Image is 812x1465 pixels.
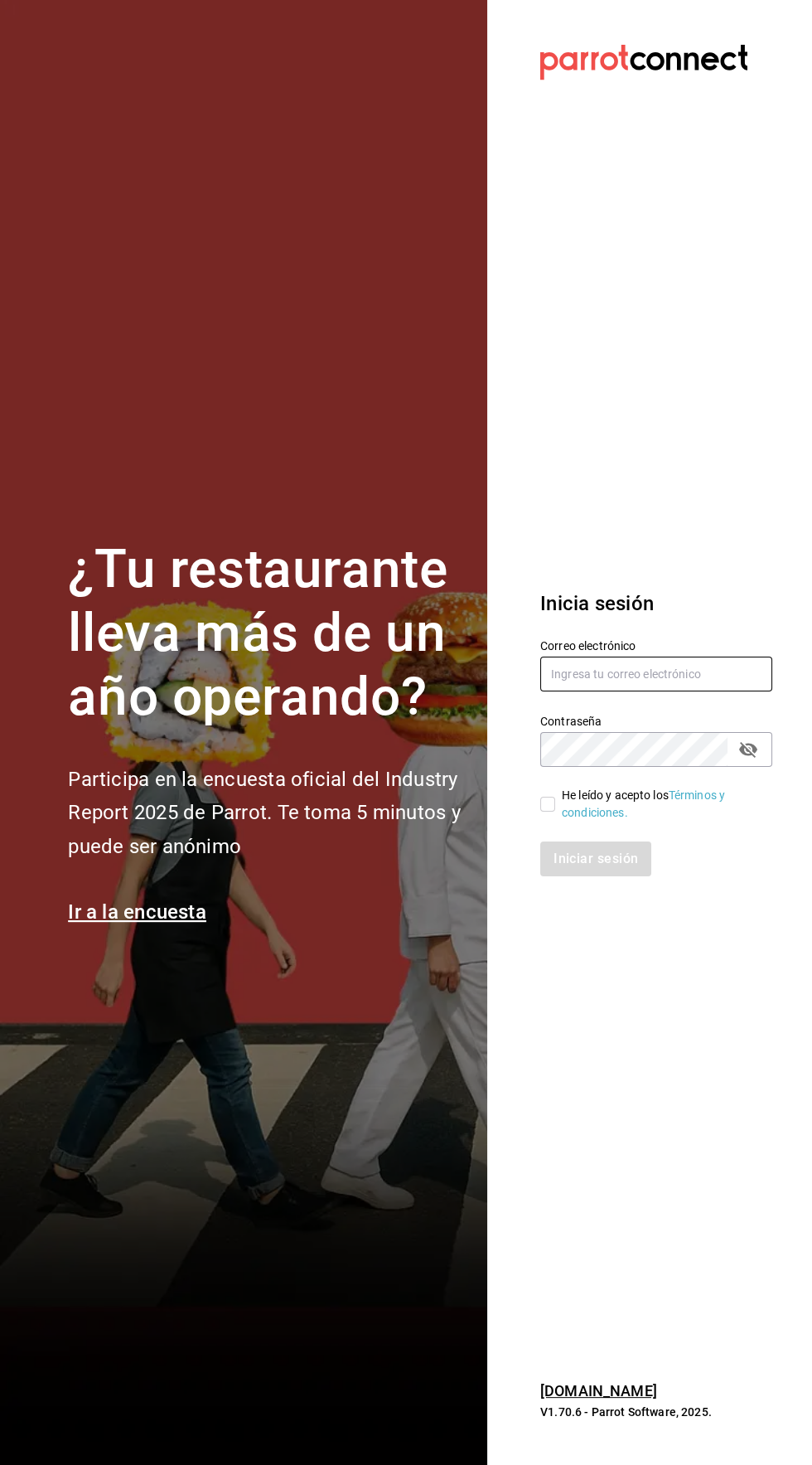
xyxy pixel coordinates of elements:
div: He leído y acepto los [562,787,759,822]
input: Ingresa tu correo electrónico [540,657,772,691]
a: [DOMAIN_NAME] [540,1382,657,1400]
p: V1.70.6 - Parrot Software, 2025. [540,1404,772,1420]
h3: Inicia sesión [540,589,772,619]
button: passwordField [734,735,762,764]
h2: Participa en la encuesta oficial del Industry Report 2025 de Parrot. Te toma 5 minutos y puede se... [68,763,467,864]
h1: ¿Tu restaurante lleva más de un año operando? [68,538,467,729]
label: Contraseña [540,716,772,727]
a: Ir a la encuesta [68,900,206,924]
label: Correo electrónico [540,640,772,652]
